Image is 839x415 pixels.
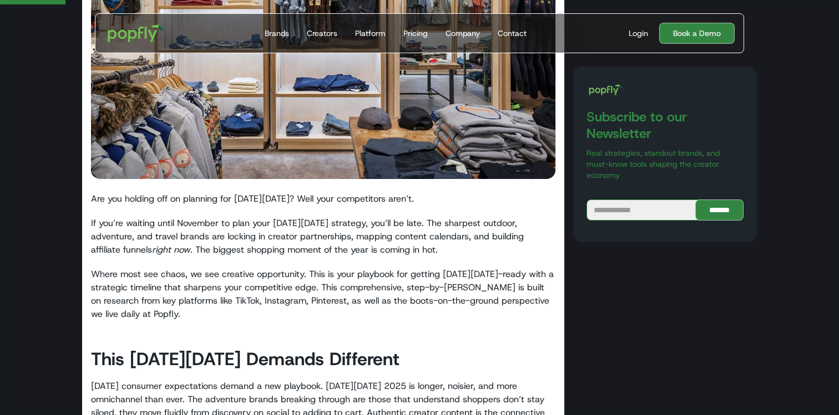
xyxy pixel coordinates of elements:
div: Company [446,28,480,39]
p: Real strategies, standout brands, and must-know tools shaping the creator economy [587,147,744,181]
div: Platform [355,28,386,39]
a: Contact [493,14,531,53]
div: Pricing [403,28,428,39]
a: Creators [302,14,342,53]
div: Contact [498,28,527,39]
a: Book a Demo [659,23,735,44]
p: Where most see chaos, we see creative opportunity. This is your playbook for getting [DATE][DATE]... [91,268,555,321]
a: home [100,17,171,50]
div: Login [629,28,648,39]
a: Platform [351,14,390,53]
em: right now [152,244,190,255]
form: Blog Subscribe [587,199,744,221]
strong: This [DATE][DATE] Demands Different [91,347,399,371]
a: Brands [260,14,294,53]
p: Are you holding off on planning for [DATE][DATE]? Well your competitors aren’t. [91,192,555,206]
h3: Subscribe to our Newsletter [587,109,744,142]
a: Login [624,28,653,39]
a: Company [441,14,484,53]
a: Pricing [399,14,432,53]
p: If you’re waiting until November to plan your [DATE][DATE] strategy, you’ll be late. The sharpest... [91,217,555,257]
div: Brands [265,28,289,39]
div: Creators [307,28,337,39]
